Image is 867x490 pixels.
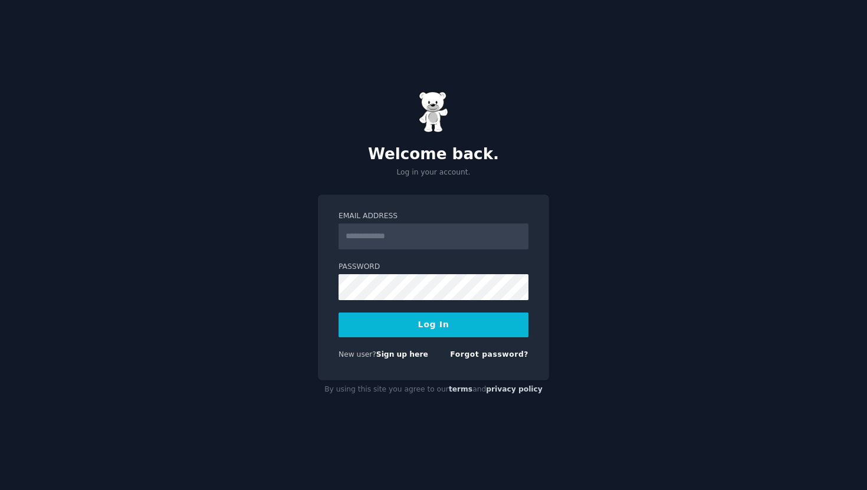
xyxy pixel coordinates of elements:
[339,350,376,359] span: New user?
[318,145,549,164] h2: Welcome back.
[376,350,428,359] a: Sign up here
[419,91,448,133] img: Gummy Bear
[449,385,472,393] a: terms
[318,380,549,399] div: By using this site you agree to our and
[486,385,543,393] a: privacy policy
[318,167,549,178] p: Log in your account.
[450,350,528,359] a: Forgot password?
[339,313,528,337] button: Log In
[339,262,528,272] label: Password
[339,211,528,222] label: Email Address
